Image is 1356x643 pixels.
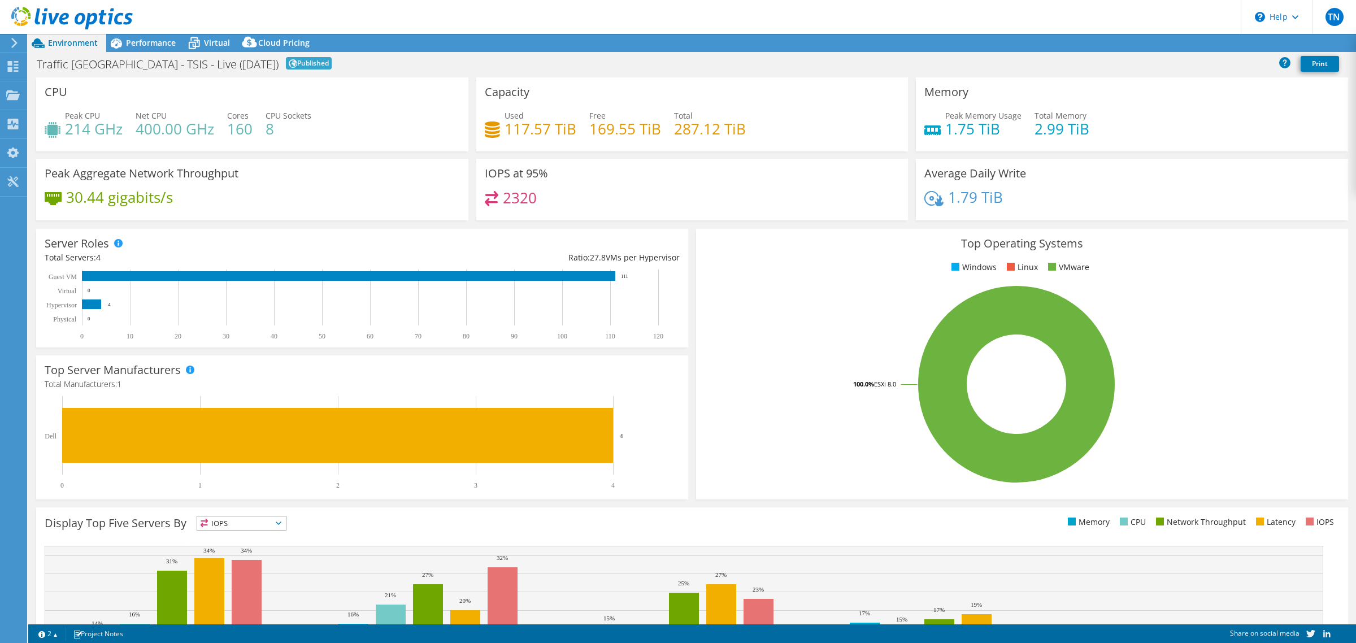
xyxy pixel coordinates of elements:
[511,332,518,340] text: 90
[204,37,230,48] span: Virtual
[715,571,727,578] text: 27%
[1065,516,1110,528] li: Memory
[463,332,470,340] text: 80
[422,571,433,578] text: 27%
[945,110,1022,121] span: Peak Memory Usage
[853,380,874,388] tspan: 100.0%
[48,37,98,48] span: Environment
[1255,12,1265,22] svg: \n
[949,261,997,273] li: Windows
[474,481,477,489] text: 3
[505,110,524,121] span: Used
[266,110,311,121] span: CPU Sockets
[605,332,615,340] text: 110
[166,558,177,564] text: 31%
[65,110,100,121] span: Peak CPU
[1303,516,1334,528] li: IOPS
[385,592,396,598] text: 21%
[88,316,90,321] text: 0
[271,332,277,340] text: 40
[258,37,310,48] span: Cloud Pricing
[65,123,123,135] h4: 214 GHz
[31,627,66,641] a: 2
[1253,516,1296,528] li: Latency
[136,123,214,135] h4: 400.00 GHz
[1004,261,1038,273] li: Linux
[503,192,537,204] h4: 2320
[924,167,1026,180] h3: Average Daily Write
[415,332,421,340] text: 70
[266,123,311,135] h4: 8
[198,481,202,489] text: 1
[620,432,623,439] text: 4
[611,481,615,489] text: 4
[49,273,77,281] text: Guest VM
[197,516,286,530] span: IOPS
[1035,123,1089,135] h4: 2.99 TiB
[674,123,746,135] h4: 287.12 TiB
[859,610,870,616] text: 17%
[933,606,945,613] text: 17%
[65,627,131,641] a: Project Notes
[241,547,252,554] text: 34%
[127,332,133,340] text: 10
[126,37,176,48] span: Performance
[971,601,982,608] text: 19%
[1117,516,1146,528] li: CPU
[948,191,1003,203] h4: 1.79 TiB
[336,481,340,489] text: 2
[347,611,359,618] text: 16%
[45,251,362,264] div: Total Servers:
[874,380,896,388] tspan: ESXi 8.0
[1301,56,1339,72] a: Print
[603,615,615,622] text: 15%
[136,110,167,121] span: Net CPU
[653,332,663,340] text: 120
[108,302,111,307] text: 4
[96,252,101,263] span: 4
[92,620,103,627] text: 14%
[924,86,968,98] h3: Memory
[203,547,215,554] text: 34%
[485,86,529,98] h3: Capacity
[896,616,907,623] text: 15%
[223,332,229,340] text: 30
[46,301,77,309] text: Hypervisor
[286,57,332,69] span: Published
[362,251,680,264] div: Ratio: VMs per Hypervisor
[1153,516,1246,528] li: Network Throughput
[590,252,606,263] span: 27.8
[227,110,249,121] span: Cores
[589,110,606,121] span: Free
[497,554,508,561] text: 32%
[88,288,90,293] text: 0
[621,273,628,279] text: 111
[45,378,680,390] h4: Total Manufacturers:
[60,481,64,489] text: 0
[319,332,325,340] text: 50
[1035,110,1086,121] span: Total Memory
[45,364,181,376] h3: Top Server Manufacturers
[58,287,77,295] text: Virtual
[485,167,548,180] h3: IOPS at 95%
[1325,8,1344,26] span: TN
[117,379,121,389] span: 1
[589,123,661,135] h4: 169.55 TiB
[557,332,567,340] text: 100
[45,86,67,98] h3: CPU
[37,59,279,70] h1: Traffic [GEOGRAPHIC_DATA] - TSIS - Live ([DATE])
[53,315,76,323] text: Physical
[129,611,140,618] text: 16%
[505,123,576,135] h4: 117.57 TiB
[227,123,253,135] h4: 160
[1045,261,1089,273] li: VMware
[705,237,1340,250] h3: Top Operating Systems
[66,191,173,203] h4: 30.44 gigabits/s
[678,580,689,586] text: 25%
[674,110,693,121] span: Total
[45,167,238,180] h3: Peak Aggregate Network Throughput
[459,597,471,604] text: 20%
[80,332,84,340] text: 0
[753,586,764,593] text: 23%
[175,332,181,340] text: 20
